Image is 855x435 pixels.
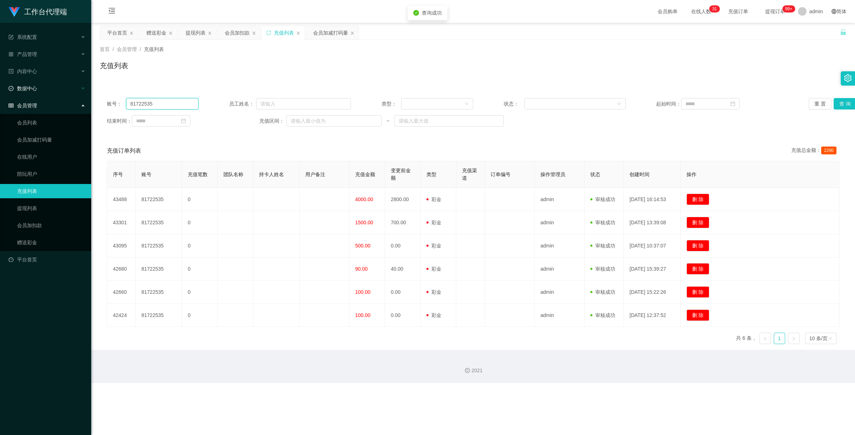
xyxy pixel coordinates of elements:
span: 充值金额 [355,172,375,177]
span: 充值订单 [725,9,752,14]
span: 账号 [141,172,151,177]
input: 请输入最大值 [394,115,504,127]
span: 充值订单列表 [107,147,141,155]
span: 2290 [821,147,836,154]
td: 0.00 [385,281,421,304]
div: 平台首页 [107,26,127,40]
span: 类型： [382,100,401,108]
i: 图标: table [9,103,14,108]
td: 0.00 [385,234,421,257]
td: 0 [182,304,218,327]
td: admin [535,234,585,257]
span: 充值列表 [144,46,164,52]
td: 0 [182,188,218,211]
p: 1 [715,5,717,12]
td: 81722535 [136,188,182,211]
span: 充值区间： [259,117,286,125]
a: 1 [774,333,785,344]
i: 图标: menu-fold [100,0,124,23]
span: 查询成功 [422,10,442,16]
input: 请输入 [126,98,198,109]
button: 删 除 [686,286,709,298]
span: 结束时间： [107,117,132,125]
td: 0 [182,234,218,257]
li: 上一页 [760,333,771,344]
span: 90.00 [355,266,368,272]
i: 图标: copyright [465,368,470,373]
td: [DATE] 13:39:08 [624,211,681,234]
span: 充值渠道 [462,168,477,181]
li: 1 [774,333,785,344]
td: 43301 [107,211,136,234]
span: 彩金 [426,220,441,225]
td: 42424 [107,304,136,327]
i: 图标: down [828,336,832,341]
td: 40.00 [385,257,421,281]
i: 图标: close [208,31,212,35]
a: 工作台代理端 [9,9,67,14]
td: admin [535,188,585,211]
span: 状态： [504,100,524,108]
div: 10 条/页 [809,333,828,344]
td: admin [535,257,585,281]
span: 审核成功 [590,243,615,249]
p: 3 [712,5,715,12]
h1: 充值列表 [100,60,128,71]
span: 系统配置 [9,34,37,40]
span: 彩金 [426,266,441,272]
a: 会员列表 [17,116,85,130]
span: 会员管理 [117,46,137,52]
td: [DATE] 15:39:27 [624,257,681,281]
button: 重 置 [809,98,831,109]
button: 删 除 [686,217,709,228]
i: 图标: down [617,102,621,107]
h1: 工作台代理端 [24,0,67,23]
div: 提现列表 [186,26,206,40]
span: 团队名称 [223,172,243,177]
button: 删 除 [686,309,709,321]
span: 序号 [113,172,123,177]
i: 图标: calendar [181,118,186,123]
span: 持卡人姓名 [259,172,284,177]
i: 图标: down [465,102,469,107]
span: 类型 [426,172,436,177]
span: 彩金 [426,196,441,202]
td: 81722535 [136,304,182,327]
div: 会员加扣款 [225,26,250,40]
a: 会员加扣款 [17,218,85,232]
i: 图标: close [129,31,134,35]
span: 数据中心 [9,86,37,91]
span: 用户备注 [305,172,325,177]
span: 会员管理 [9,103,37,108]
td: admin [535,211,585,234]
a: 充值列表 [17,184,85,198]
i: 图标: close [169,31,173,35]
button: 删 除 [686,240,709,251]
i: 图标: global [831,9,836,14]
span: 100.00 [355,289,370,295]
li: 下一页 [788,333,799,344]
span: 在线人数 [688,9,715,14]
span: 员工姓名： [229,100,256,108]
span: 账号： [107,100,126,108]
i: 图标: appstore-o [9,52,14,57]
a: 提现列表 [17,201,85,215]
i: 图标: right [792,337,796,341]
span: 创建时间 [629,172,649,177]
span: 操作 [686,172,696,177]
a: 陪玩用户 [17,167,85,181]
td: [DATE] 16:14:53 [624,188,681,211]
a: 赠送彩金 [17,235,85,250]
div: 2021 [97,367,849,374]
td: 81722535 [136,281,182,304]
div: 赠送彩金 [146,26,166,40]
span: 状态 [590,172,600,177]
td: 700.00 [385,211,421,234]
span: 审核成功 [590,220,615,225]
i: icon: check-circle [413,10,419,16]
li: 共 6 条， [736,333,757,344]
span: 订单编号 [491,172,511,177]
td: 43095 [107,234,136,257]
span: 审核成功 [590,196,615,202]
span: ~ [382,117,394,125]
